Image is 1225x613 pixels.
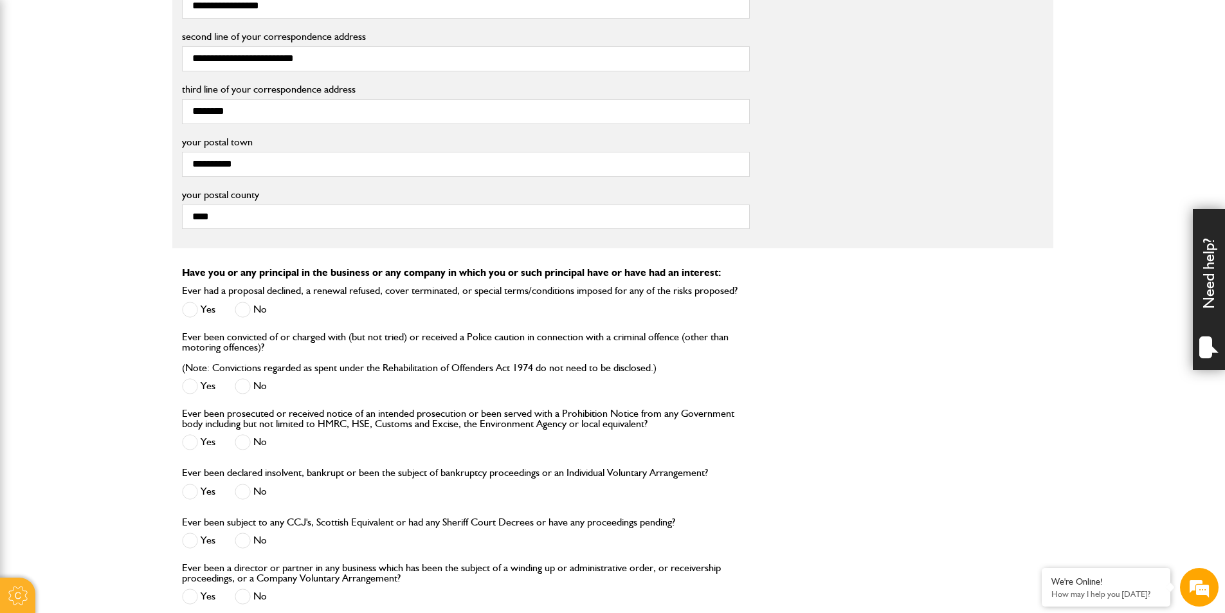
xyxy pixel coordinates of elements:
[182,563,750,583] label: Ever been a director or partner in any business which has been the subject of a winding up or adm...
[182,533,215,549] label: Yes
[17,157,235,185] input: Enter your email address
[182,408,750,429] label: Ever been prosecuted or received notice of an intended prosecution or been served with a Prohibit...
[182,32,750,42] label: second line of your correspondence address
[67,72,216,89] div: Chat with us now
[235,589,267,605] label: No
[17,119,235,147] input: Enter your last name
[235,378,267,394] label: No
[17,233,235,385] textarea: Type your message and hit 'Enter'
[182,137,750,147] label: your postal town
[182,286,738,296] label: Ever had a proposal declined, a renewal refused, cover terminated, or special terms/conditions im...
[182,468,708,478] label: Ever been declared insolvent, bankrupt or been the subject of bankruptcy proceedings or an Indivi...
[182,268,1044,278] p: Have you or any principal in the business or any company in which you or such principal have or h...
[182,589,215,605] label: Yes
[17,195,235,223] input: Enter your phone number
[211,6,242,37] div: Minimize live chat window
[182,434,215,450] label: Yes
[182,484,215,500] label: Yes
[182,84,750,95] label: third line of your correspondence address
[235,434,267,450] label: No
[182,517,675,527] label: Ever been subject to any CCJ's, Scottish Equivalent or had any Sheriff Court Decrees or have any ...
[235,302,267,318] label: No
[182,332,750,373] label: Ever been convicted of or charged with (but not tried) or received a Police caution in connection...
[175,396,233,414] em: Start Chat
[182,302,215,318] label: Yes
[182,190,750,200] label: your postal county
[182,378,215,394] label: Yes
[22,71,54,89] img: d_20077148190_company_1631870298795_20077148190
[1051,576,1161,587] div: We're Online!
[235,533,267,549] label: No
[235,484,267,500] label: No
[1051,589,1161,599] p: How may I help you today?
[1193,209,1225,370] div: Need help?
